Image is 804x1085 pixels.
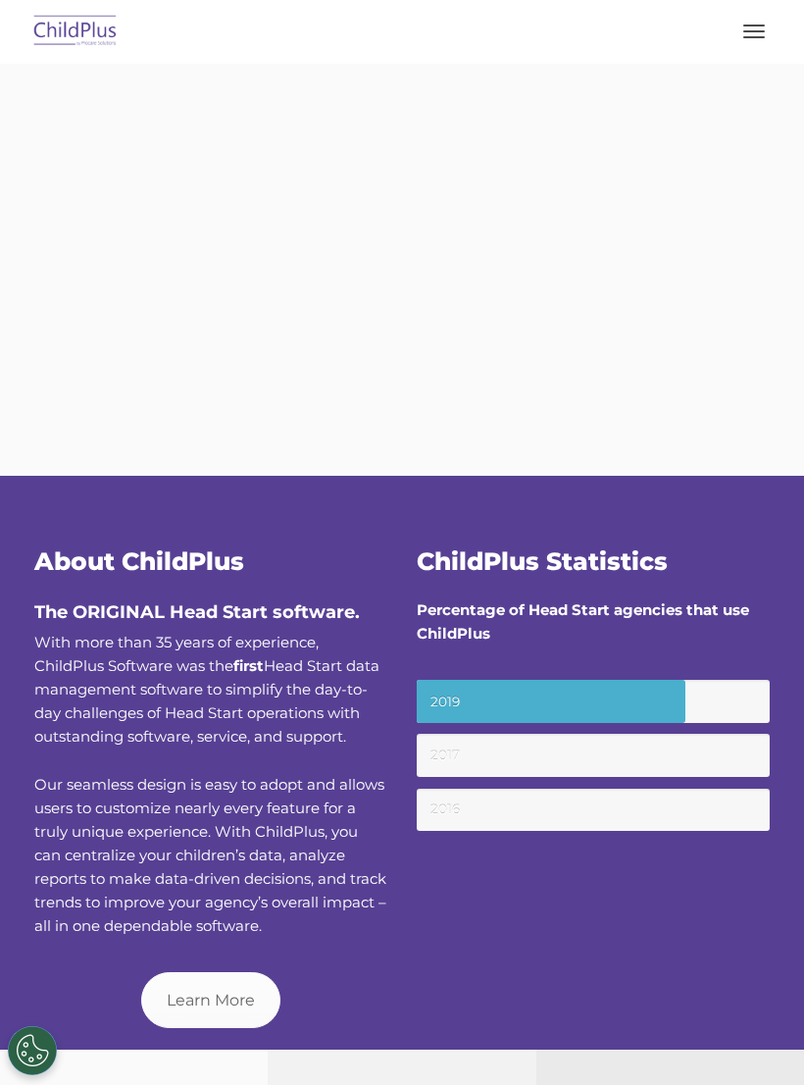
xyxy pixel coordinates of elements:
[34,633,379,746] span: With more than 35 years of experience, ChildPlus Software was the Head Start data management soft...
[34,775,386,935] span: Our seamless design is easy to adopt and allows users to customize nearly every feature for a tru...
[29,9,122,55] img: ChildPlus by Procare Solutions
[417,546,668,576] span: ChildPlus Statistics
[34,601,360,623] span: The ORIGINAL Head Start software.
[417,734,770,777] small: 2017
[417,680,770,723] small: 2019
[417,789,770,832] small: 2016
[141,972,280,1028] a: Learn More
[417,600,749,643] strong: Percentage of Head Start agencies that use ChildPlus
[8,1026,57,1075] button: Cookies Settings
[34,546,244,576] span: About ChildPlus
[233,656,264,675] b: first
